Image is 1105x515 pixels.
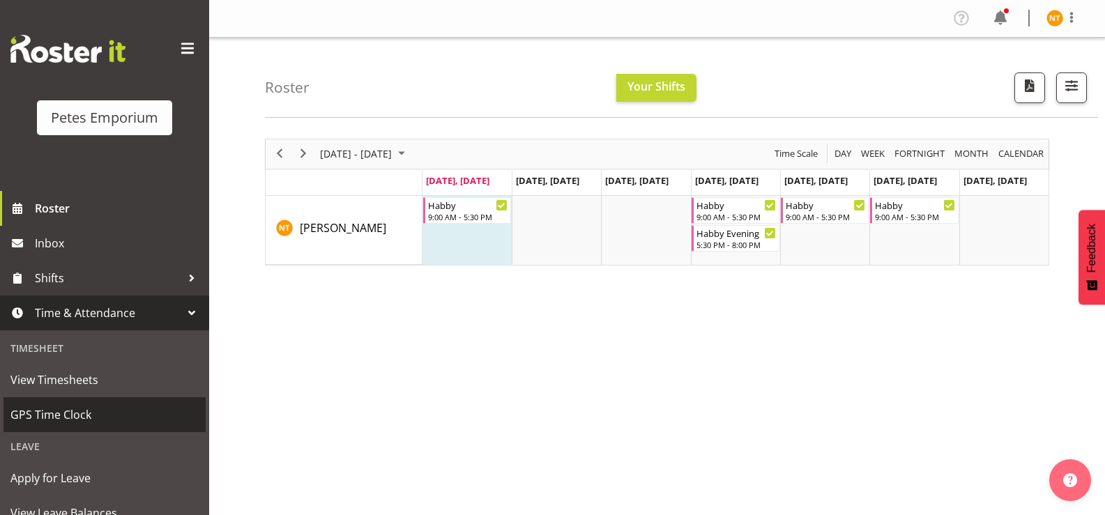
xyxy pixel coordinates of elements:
button: Next [294,145,313,162]
button: Previous [270,145,289,162]
button: Timeline Month [952,145,991,162]
span: Shifts [35,268,181,289]
span: Week [860,145,886,162]
div: Habby [428,198,508,212]
span: Inbox [35,233,202,254]
a: [PERSON_NAME] [300,220,386,236]
table: Timeline Week of October 6, 2025 [422,196,1049,265]
div: Nicole Thomson"s event - Habby Evening Begin From Thursday, October 9, 2025 at 5:30:00 PM GMT+13:... [692,225,779,252]
div: Nicole Thomson"s event - Habby Begin From Saturday, October 11, 2025 at 9:00:00 AM GMT+13:00 Ends... [870,197,958,224]
div: Habby Evening [696,226,776,240]
span: View Timesheets [10,369,199,390]
span: [DATE], [DATE] [426,174,489,187]
button: Feedback - Show survey [1079,210,1105,305]
img: Rosterit website logo [10,35,125,63]
div: October 06 - 12, 2025 [315,139,413,169]
span: Apply for Leave [10,468,199,489]
button: Timeline Week [859,145,887,162]
div: 9:00 AM - 5:30 PM [428,211,508,222]
span: [DATE], [DATE] [784,174,848,187]
span: Time Scale [773,145,819,162]
button: Filter Shifts [1056,72,1087,103]
button: Download a PDF of the roster according to the set date range. [1014,72,1045,103]
div: Petes Emporium [51,107,158,128]
img: help-xxl-2.png [1063,473,1077,487]
a: GPS Time Clock [3,397,206,432]
div: Nicole Thomson"s event - Habby Begin From Friday, October 10, 2025 at 9:00:00 AM GMT+13:00 Ends A... [781,197,869,224]
span: [DATE], [DATE] [963,174,1027,187]
div: next period [291,139,315,169]
span: [DATE], [DATE] [874,174,937,187]
div: 9:00 AM - 5:30 PM [786,211,865,222]
div: 5:30 PM - 8:00 PM [696,239,776,250]
span: Roster [35,198,202,219]
span: [DATE], [DATE] [605,174,669,187]
div: Habby [875,198,954,212]
div: Habby [786,198,865,212]
button: Time Scale [772,145,821,162]
div: Nicole Thomson"s event - Habby Begin From Thursday, October 9, 2025 at 9:00:00 AM GMT+13:00 Ends ... [692,197,779,224]
span: Time & Attendance [35,302,181,323]
span: [DATE], [DATE] [516,174,579,187]
div: Timesheet [3,334,206,362]
span: GPS Time Clock [10,404,199,425]
h4: Roster [265,79,310,95]
td: Nicole Thomson resource [266,196,422,265]
img: nicole-thomson8388.jpg [1046,10,1063,26]
button: Fortnight [892,145,947,162]
button: Your Shifts [616,74,696,102]
span: [DATE], [DATE] [695,174,759,187]
div: Timeline Week of October 6, 2025 [265,139,1049,266]
span: Your Shifts [627,79,685,94]
span: calendar [997,145,1045,162]
span: Fortnight [893,145,946,162]
div: Habby [696,198,776,212]
button: Month [996,145,1046,162]
button: October 2025 [318,145,411,162]
div: 9:00 AM - 5:30 PM [696,211,776,222]
span: Feedback [1085,224,1098,272]
button: Timeline Day [832,145,854,162]
div: previous period [268,139,291,169]
a: Apply for Leave [3,461,206,495]
span: Day [833,145,853,162]
div: 9:00 AM - 5:30 PM [875,211,954,222]
span: [DATE] - [DATE] [319,145,393,162]
div: Leave [3,432,206,461]
div: Nicole Thomson"s event - Habby Begin From Monday, October 6, 2025 at 9:00:00 AM GMT+13:00 Ends At... [423,197,511,224]
span: Month [953,145,990,162]
a: View Timesheets [3,362,206,397]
